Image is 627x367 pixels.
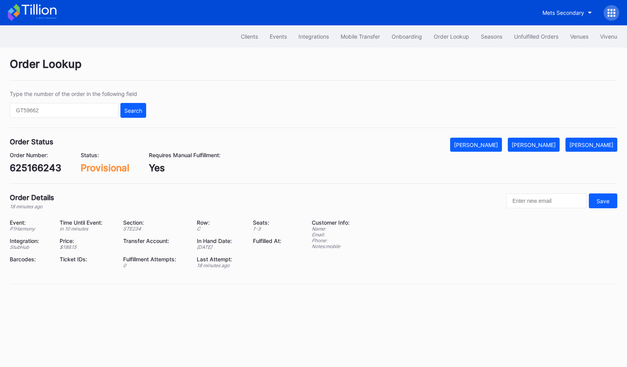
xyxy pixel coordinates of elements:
div: Order Lookup [10,57,617,81]
button: Integrations [293,29,335,44]
div: StubHub [10,244,50,250]
button: [PERSON_NAME] [450,138,502,152]
input: Enter new email [506,193,587,208]
div: Status: [81,152,129,158]
div: Clients [241,33,258,40]
div: Order Lookup [434,33,469,40]
div: Phone: [312,238,350,243]
div: Type the number of the order in the following field [10,90,146,97]
div: Transfer Account: [123,238,187,244]
div: Email: [312,232,350,238]
div: Integrations [298,33,329,40]
button: Mobile Transfer [335,29,386,44]
div: Row: [197,219,243,226]
div: Seasons [481,33,502,40]
div: 0 [123,262,187,268]
div: Last Attempt: [197,256,243,262]
div: 18 minutes ago [197,262,243,268]
div: Integration: [10,238,50,244]
div: [PERSON_NAME] [512,142,556,148]
div: Ticket IDs: [60,256,113,262]
div: 1 - 3 [253,226,292,232]
button: Onboarding [386,29,428,44]
div: Onboarding [392,33,422,40]
div: [DATE] [197,244,243,250]
div: Venues [570,33,588,40]
button: Venues [564,29,594,44]
div: Order Number: [10,152,61,158]
div: Order Status [10,138,53,146]
div: Name: [312,226,350,232]
div: Customer Info: [312,219,350,226]
div: Section: [123,219,187,226]
div: $ 189.15 [60,244,113,250]
div: Save [597,198,609,204]
div: Seats: [253,219,292,226]
div: Yes [149,162,221,174]
div: Fulfillment Attempts: [123,256,187,262]
div: Notes: mobile [312,243,350,249]
button: Search [120,103,146,118]
div: 625166243 [10,162,61,174]
div: [PERSON_NAME] [454,142,498,148]
div: Fulfilled At: [253,238,292,244]
div: Mobile Transfer [341,33,380,40]
div: C [197,226,243,232]
div: Price: [60,238,113,244]
div: Time Until Event: [60,219,113,226]
div: 18 minutes ago [10,204,54,209]
button: Save [589,193,617,208]
div: Order Details [10,193,54,202]
div: Unfulfilled Orders [514,33,558,40]
div: Vivenu [600,33,617,40]
div: in 10 minutes [60,226,113,232]
button: [PERSON_NAME] [565,138,617,152]
div: Provisional [81,162,129,174]
div: Barcodes: [10,256,50,262]
input: GT59662 [10,103,118,118]
div: In Hand Date: [197,238,243,244]
button: Unfulfilled Orders [508,29,564,44]
div: Search [124,107,142,114]
button: Clients [235,29,264,44]
div: Events [270,33,287,40]
div: [PERSON_NAME] [569,142,613,148]
button: [PERSON_NAME] [508,138,560,152]
button: Order Lookup [428,29,475,44]
div: Requires Manual Fulfillment: [149,152,221,158]
button: Seasons [475,29,508,44]
div: P1Harmony [10,226,50,232]
div: Mets Secondary [542,9,584,16]
div: Event: [10,219,50,226]
button: Mets Secondary [537,5,598,20]
div: STE234 [123,226,187,232]
button: Events [264,29,293,44]
button: Vivenu [594,29,623,44]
